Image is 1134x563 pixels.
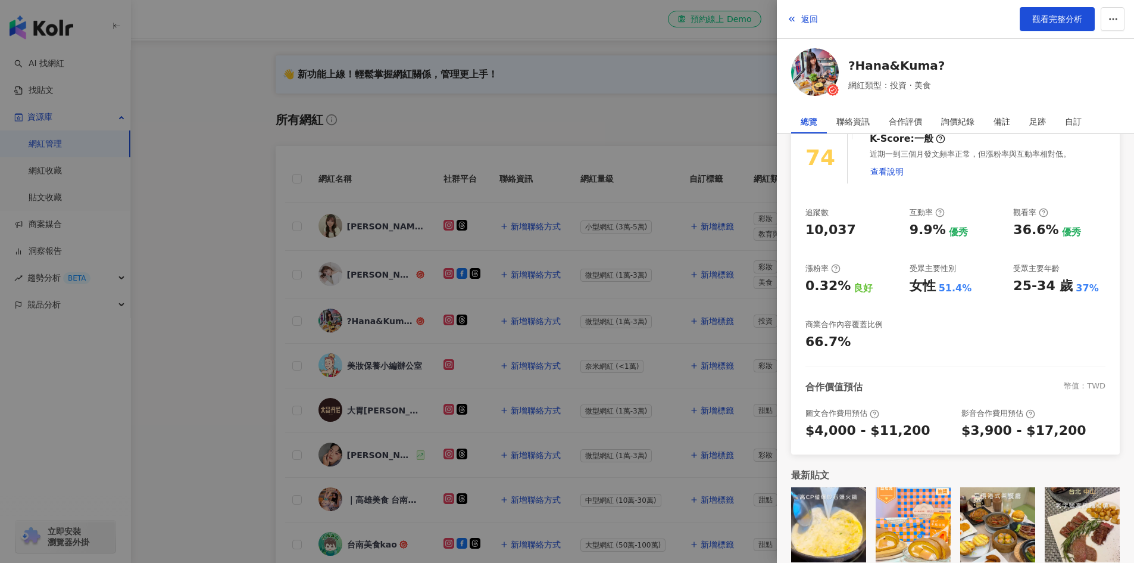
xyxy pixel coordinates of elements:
button: 返回 [786,7,819,31]
button: 查看說明 [870,160,904,183]
a: ?Hana&Kuma? [848,57,945,74]
a: KOL Avatar [791,48,839,100]
img: post-image [1045,487,1120,562]
img: post-image [791,487,866,562]
div: 合作評價 [889,110,922,133]
div: 合作價值預估 [805,381,863,394]
div: 追蹤數 [805,207,829,218]
div: 備註 [994,110,1010,133]
div: 最新貼文 [791,469,1120,482]
div: 觀看率 [1013,207,1048,218]
div: 優秀 [949,226,968,239]
div: 自訂 [1065,110,1082,133]
div: 0.32% [805,277,851,296]
img: KOL Avatar [791,48,839,96]
div: 51.4% [939,282,972,295]
img: post-image [876,487,951,562]
div: 圖文合作費用預估 [805,408,879,419]
div: 總覽 [801,110,817,133]
div: 一般 [914,132,933,145]
a: 觀看完整分析 [1020,7,1095,31]
div: 受眾主要性別 [910,263,956,274]
div: 商業合作內容覆蓋比例 [805,319,883,330]
div: 25-34 歲 [1013,277,1073,296]
div: K-Score : [870,132,945,145]
span: 觀看完整分析 [1032,14,1082,24]
span: 網紅類型：投資 · 美食 [848,79,945,92]
div: 37% [1076,282,1098,295]
div: 36.6% [1013,221,1058,239]
span: 查看說明 [870,167,904,176]
div: 幣值：TWD [1064,381,1105,394]
div: 詢價紀錄 [941,110,974,133]
div: 受眾主要年齡 [1013,263,1060,274]
div: 74 [805,141,835,175]
div: 10,037 [805,221,856,239]
div: 優秀 [1062,226,1081,239]
div: 近期一到三個月發文頻率正常，但漲粉率與互動率相對低。 [870,149,1105,183]
div: $4,000 - $11,200 [805,422,930,440]
div: 女性 [910,277,936,296]
div: 66.7% [805,333,851,352]
div: 互動率 [910,207,945,218]
div: 漲粉率 [805,263,841,274]
span: 返回 [801,14,818,24]
div: $3,900 - $17,200 [961,422,1086,440]
img: post-image [960,487,1035,562]
div: 足跡 [1029,110,1046,133]
div: 聯絡資訊 [836,110,870,133]
div: 影音合作費用預估 [961,408,1035,419]
div: 良好 [854,282,873,295]
div: 9.9% [910,221,946,239]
